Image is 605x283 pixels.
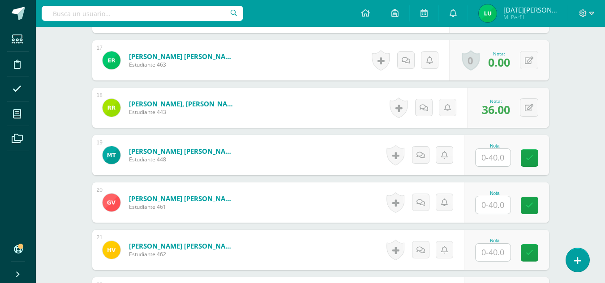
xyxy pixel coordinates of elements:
[482,102,510,117] span: 36.00
[476,149,511,166] input: 0-40.0
[103,51,120,69] img: d28b968e6702a93bde01e290ca97d77b.png
[475,144,515,148] div: Nota
[503,5,557,14] span: [DATE][PERSON_NAME]
[129,108,236,116] span: Estudiante 443
[103,146,120,164] img: 7688fc80efef7c68328eead30db50cb8.png
[103,194,120,211] img: 707adcaa3d380ecd91869b7d909d4d1c.png
[476,244,511,261] input: 0-40.0
[103,241,120,259] img: 9cde89439d32bab43fd9276d7bfa5630.png
[103,99,120,117] img: bf2adeb3c3eb3aa00194b9a0925b2df1.png
[482,98,510,104] div: Nota:
[129,194,236,203] a: [PERSON_NAME] [PERSON_NAME]
[475,191,515,196] div: Nota
[488,55,510,70] span: 0.00
[129,250,236,258] span: Estudiante 462
[479,4,497,22] img: 8960283e0a9ce4b4ff33e9216c6cd427.png
[503,13,557,21] span: Mi Perfil
[129,99,236,108] a: [PERSON_NAME], [PERSON_NAME]
[476,196,511,214] input: 0-40.0
[129,147,236,156] a: [PERSON_NAME] [PERSON_NAME]
[129,156,236,163] span: Estudiante 448
[42,6,243,21] input: Busca un usuario...
[129,61,236,68] span: Estudiante 463
[488,51,510,57] div: Nota:
[462,50,480,71] a: 0
[129,241,236,250] a: [PERSON_NAME] [PERSON_NAME]
[475,238,515,243] div: Nota
[129,203,236,211] span: Estudiante 461
[129,52,236,61] a: [PERSON_NAME] [PERSON_NAME]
